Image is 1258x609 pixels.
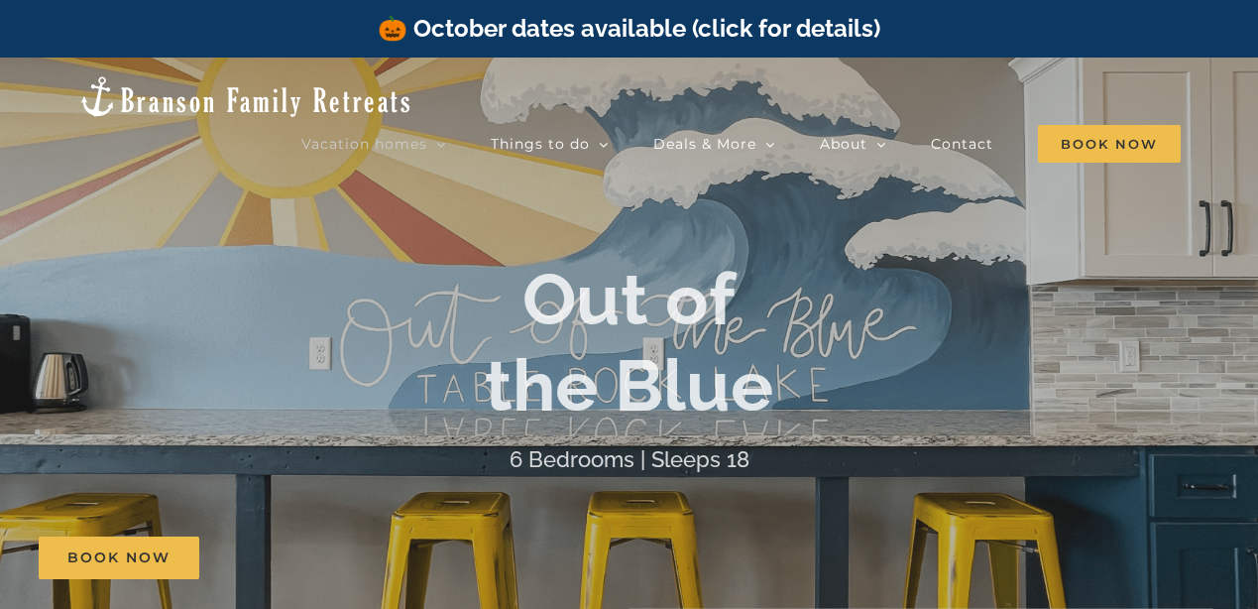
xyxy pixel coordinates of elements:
[931,124,993,164] a: Contact
[77,74,413,119] img: Branson Family Retreats Logo
[491,137,590,151] span: Things to do
[931,137,993,151] span: Contact
[820,137,867,151] span: About
[301,124,1181,164] nav: Main Menu
[1038,125,1181,163] span: Book Now
[67,549,171,566] span: Book Now
[301,137,427,151] span: Vacation homes
[653,124,775,164] a: Deals & More
[491,124,609,164] a: Things to do
[820,124,886,164] a: About
[39,537,199,579] a: Book Now
[301,124,446,164] a: Vacation homes
[378,14,880,43] a: 🎃 October dates available (click for details)
[510,446,749,472] h4: 6 Bedrooms | Sleeps 18
[653,137,756,151] span: Deals & More
[485,257,773,426] b: Out of the Blue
